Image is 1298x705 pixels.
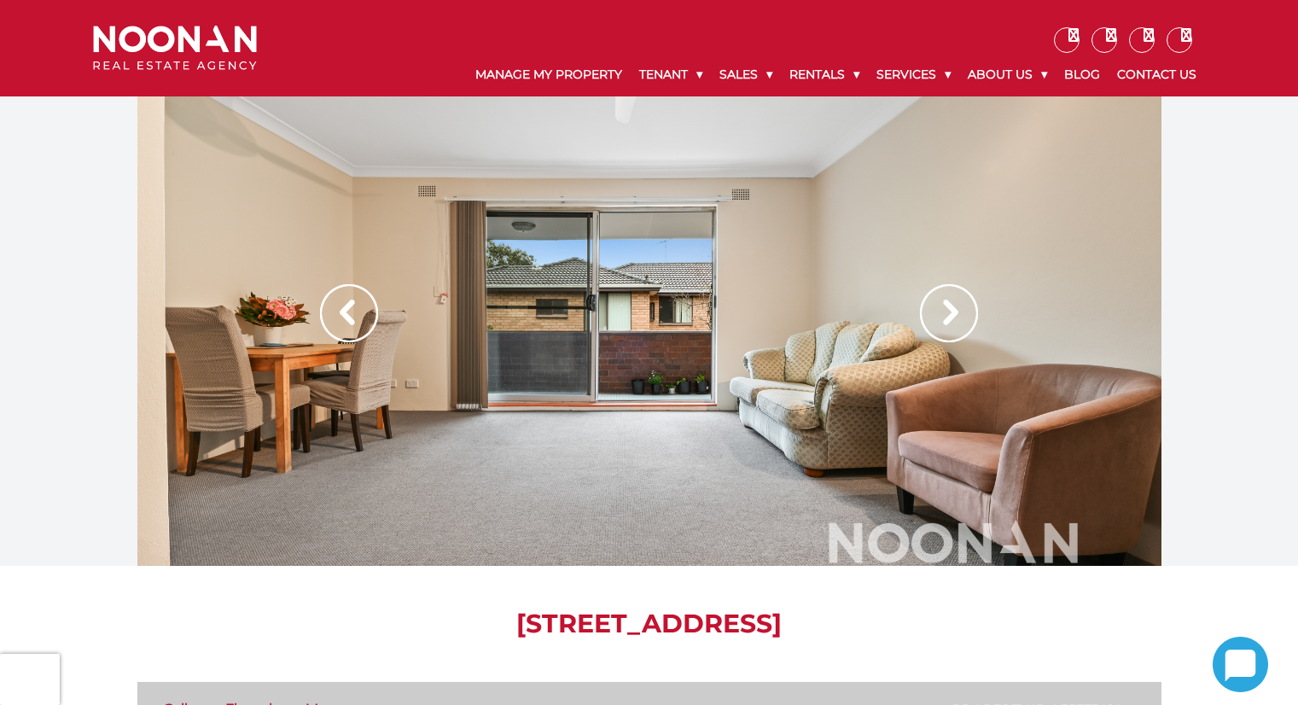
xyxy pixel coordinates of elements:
[467,53,631,96] a: Manage My Property
[1056,53,1109,96] a: Blog
[959,53,1056,96] a: About Us
[93,26,257,71] img: Noonan Real Estate Agency
[320,284,378,342] img: Arrow slider
[920,284,978,342] img: Arrow slider
[868,53,959,96] a: Services
[711,53,781,96] a: Sales
[781,53,868,96] a: Rentals
[1109,53,1205,96] a: Contact Us
[631,53,711,96] a: Tenant
[137,609,1161,639] h1: [STREET_ADDRESS]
